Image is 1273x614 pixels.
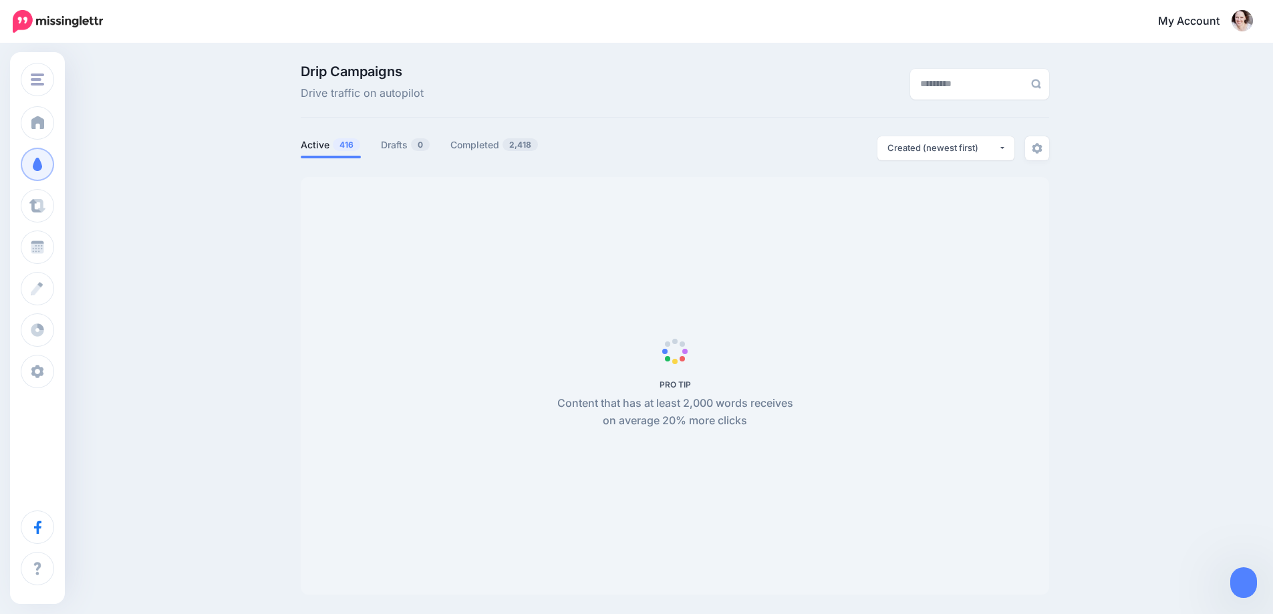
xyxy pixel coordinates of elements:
[1032,143,1042,154] img: settings-grey.png
[381,137,430,153] a: Drafts0
[887,142,998,154] div: Created (newest first)
[1145,5,1253,38] a: My Account
[301,137,361,153] a: Active416
[550,379,801,390] h5: PRO TIP
[333,138,360,151] span: 416
[301,85,424,102] span: Drive traffic on autopilot
[411,138,430,151] span: 0
[301,65,424,78] span: Drip Campaigns
[550,395,801,430] p: Content that has at least 2,000 words receives on average 20% more clicks
[877,136,1014,160] button: Created (newest first)
[31,73,44,86] img: menu.png
[450,137,539,153] a: Completed2,418
[1031,79,1041,89] img: search-grey-6.png
[13,10,103,33] img: Missinglettr
[503,138,538,151] span: 2,418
